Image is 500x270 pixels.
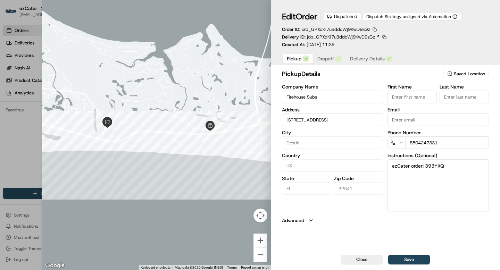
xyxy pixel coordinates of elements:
[7,120,18,131] img: Shah Alam
[387,113,489,126] input: Enter email
[4,152,56,165] a: 📗Knowledge Base
[282,84,383,89] label: Company Name
[49,172,84,177] a: Powered byPylon
[58,108,60,113] span: •
[7,90,47,96] div: Past conversations
[282,153,383,158] label: Country
[7,7,21,21] img: Nash
[241,265,269,269] a: Report a map error
[387,153,489,158] label: Instructions (Optional)
[440,91,489,103] input: Enter last name
[282,91,383,103] input: Enter company name
[282,42,334,48] p: Created At:
[307,42,334,48] span: [DATE] 11:39
[282,182,331,195] input: Enter state
[22,126,92,132] span: [PERSON_NAME] [PERSON_NAME]
[282,176,331,181] label: State
[7,101,18,112] img: Grace Nketiah
[14,108,19,113] img: 1736555255976-a54dd68f-1ca7-489b-9aae-adbdc363a1c4
[387,130,489,135] label: Phone Number
[350,55,385,62] span: Delivery Details
[22,108,56,113] span: [PERSON_NAME]
[282,136,383,149] input: Enter city
[443,69,489,79] button: Saved Location
[93,126,96,132] span: •
[366,14,451,19] span: Dispatch Strategy assigned via Automation
[282,113,383,126] input: 34737 Emerald Coast Pkwy Ste 5, Destin, FL 32541, USA
[334,176,383,181] label: Zip Code
[43,261,66,270] a: Open this area in Google Maps (opens a new window)
[18,45,115,52] input: Clear
[307,34,380,40] a: job_GPXdKi7uBddcWj9KwD9sGz
[253,209,267,222] button: Map camera controls
[440,84,489,89] label: Last Name
[7,156,12,161] div: 📗
[341,255,383,264] button: Close
[253,248,267,262] button: Zoom out
[323,12,361,21] div: Dispatched
[282,107,383,112] label: Address
[334,182,383,195] input: Enter zip code
[97,126,111,132] span: [DATE]
[282,26,370,33] p: Order ID:
[387,84,437,89] label: First Name
[61,108,76,113] span: [DATE]
[282,69,442,79] h2: pickup Details
[59,156,64,161] div: 💻
[296,11,317,22] span: Order
[287,55,301,62] span: Pickup
[69,172,84,177] span: Pylon
[388,255,430,264] button: Save
[307,34,375,40] span: job_GPXdKi7uBddcWj9KwD9sGz
[405,136,489,149] input: Enter phone number
[362,13,461,20] button: Dispatch Strategy assigned via Automation
[282,217,304,224] label: Advanced
[282,217,489,224] button: Advanced
[7,66,19,79] img: 1736555255976-a54dd68f-1ca7-489b-9aae-adbdc363a1c4
[282,130,383,135] label: City
[108,89,126,97] button: See all
[175,265,223,269] span: Map data ©2025 Google, INEGI
[387,107,489,112] label: Email
[66,155,111,162] span: API Documentation
[31,73,95,79] div: We're available if you need us!
[282,11,317,22] h1: Edit
[43,261,66,270] img: Google
[141,265,170,270] button: Keyboard shortcuts
[282,159,383,172] input: Enter country
[7,28,126,39] p: Welcome 👋
[31,66,114,73] div: Start new chat
[15,66,27,79] img: 4920774857489_3d7f54699973ba98c624_72.jpg
[302,26,370,32] span: ord_GPXdKi7uBddcWj9KwD9sGz
[227,265,237,269] a: Terms (opens in new tab)
[282,34,387,40] div: Delivery ID:
[253,234,267,247] button: Zoom in
[387,159,489,211] textarea: ezCater order: 393YXQ
[317,55,334,62] span: Dropoff
[118,68,126,77] button: Start new chat
[14,155,53,162] span: Knowledge Base
[56,152,114,165] a: 💻API Documentation
[454,71,485,77] span: Saved Location
[387,91,437,103] input: Enter first name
